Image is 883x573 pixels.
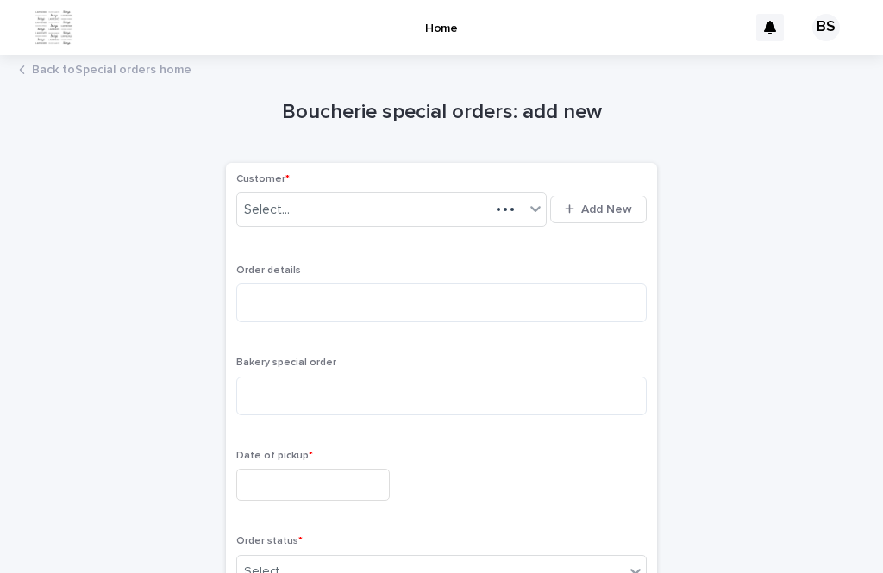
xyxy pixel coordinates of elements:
span: Bakery special order [236,358,336,368]
a: Back toSpecial orders home [32,59,191,78]
span: Order status [236,536,303,546]
div: Select... [244,201,290,219]
span: Add New [581,203,632,215]
span: Customer [236,174,290,184]
button: Add New [550,196,647,223]
span: Date of pickup [236,451,313,461]
img: ZpJWbK78RmCi9E4bZOpa [34,10,73,45]
div: BS [812,14,840,41]
h1: Boucherie special orders: add new [226,100,657,125]
span: Order details [236,265,301,276]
